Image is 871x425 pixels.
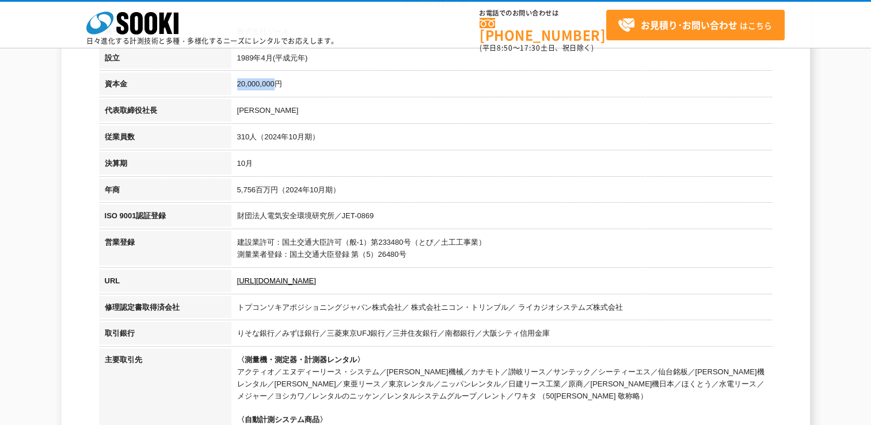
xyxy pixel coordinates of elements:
[99,231,231,270] th: 営業登録
[99,47,231,73] th: 設立
[99,179,231,205] th: 年商
[99,126,231,152] th: 従業員数
[231,126,773,152] td: 310人（2024年10月期）
[618,17,772,34] span: はこちら
[99,152,231,179] th: 決算期
[480,18,606,41] a: [PHONE_NUMBER]
[231,179,773,205] td: 5,756百万円（2024年10月期）
[231,231,773,270] td: 建設業許可：国土交通大臣許可（般-1）第233480号（とび／土工工事業） 測量業者登録：国土交通大臣登録 第（5）26480号
[86,37,338,44] p: 日々進化する計測技術と多種・多様化するニーズにレンタルでお応えします。
[231,47,773,73] td: 1989年4月(平成元年)
[231,73,773,99] td: 20,000,000円
[231,152,773,179] td: 10月
[99,296,231,322] th: 修理認定書取得済会社
[231,322,773,348] td: りそな銀行／みずほ銀行／三菱東京UFJ銀行／三井住友銀行／南都銀行／大阪シティ信用金庫
[606,10,785,40] a: お見積り･お問い合わせはこちら
[99,73,231,99] th: 資本金
[237,355,364,364] span: 〈測量機・測定器・計測器レンタル〉
[480,10,606,17] span: お電話でのお問い合わせは
[641,18,737,32] strong: お見積り･お問い合わせ
[480,43,594,53] span: (平日 ～ 土日、祝日除く)
[237,415,327,424] span: 〈自動計測システム商品〉
[231,204,773,231] td: 財団法人電気安全環境研究所／JET-0869
[99,99,231,126] th: 代表取締役社長
[237,276,316,285] a: [URL][DOMAIN_NAME]
[520,43,541,53] span: 17:30
[497,43,513,53] span: 8:50
[99,204,231,231] th: ISO 9001認証登録
[231,296,773,322] td: トプコンソキアポジショニングジャパン株式会社／ 株式会社ニコン・トリンブル／ ライカジオシステムズ株式会社
[99,322,231,348] th: 取引銀行
[99,270,231,296] th: URL
[231,99,773,126] td: [PERSON_NAME]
